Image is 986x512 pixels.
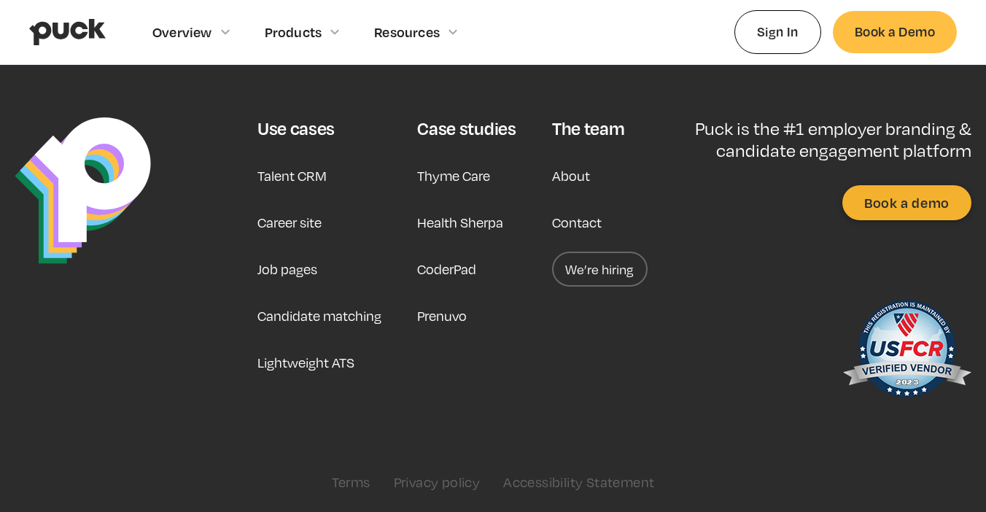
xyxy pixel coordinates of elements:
a: We’re hiring [552,252,648,287]
a: Talent CRM [257,158,327,193]
div: The team [552,117,624,139]
a: Thyme Care [417,158,490,193]
a: About [552,158,590,193]
img: Puck Logo [15,117,151,264]
a: Contact [552,205,602,240]
a: Book a demo [842,185,971,220]
a: Health Sherpa [417,205,503,240]
a: Career site [257,205,322,240]
div: Case studies [417,117,516,139]
a: Job pages [257,252,317,287]
a: Terms [332,474,370,490]
a: Accessibility Statement [503,474,654,490]
a: Candidate matching [257,298,381,333]
a: Privacy policy [394,474,481,490]
div: Use cases [257,117,335,139]
p: Puck is the #1 employer branding & candidate engagement platform [662,117,971,162]
div: Products [265,24,322,40]
div: Overview [152,24,212,40]
img: US Federal Contractor Registration System for Award Management Verified Vendor Seal [842,293,971,410]
div: Resources [374,24,440,40]
a: CoderPad [417,252,476,287]
a: Prenuvo [417,298,467,333]
a: Lightweight ATS [257,345,354,380]
a: Book a Demo [833,11,957,53]
a: Sign In [734,10,821,53]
